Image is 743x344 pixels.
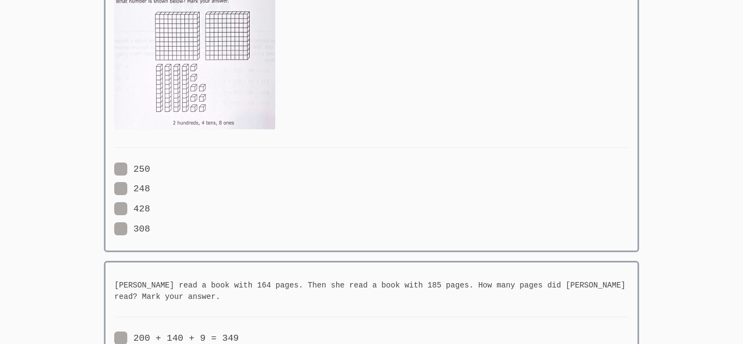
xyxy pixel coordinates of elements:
label: 250 [114,162,150,177]
h5: [PERSON_NAME] read a book with 164 pages. Then she read a book with 185 pages. How many pages did... [114,280,629,303]
label: 428 [114,202,150,216]
label: 248 [114,182,150,196]
label: 308 [114,222,150,236]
